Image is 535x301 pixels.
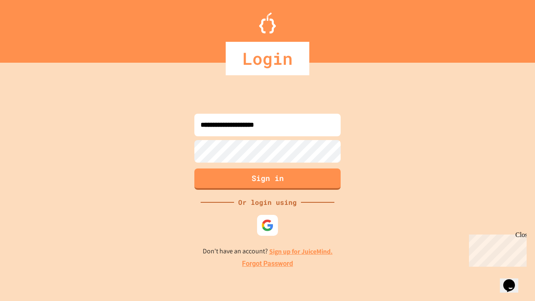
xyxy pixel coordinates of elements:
a: Sign up for JuiceMind. [269,247,333,256]
img: Logo.svg [259,13,276,33]
button: Sign in [194,168,341,190]
img: google-icon.svg [261,219,274,232]
div: Login [226,42,309,75]
div: Or login using [234,197,301,207]
div: Chat with us now!Close [3,3,58,53]
iframe: chat widget [500,268,527,293]
iframe: chat widget [466,231,527,267]
p: Don't have an account? [203,246,333,257]
a: Forgot Password [242,259,293,269]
